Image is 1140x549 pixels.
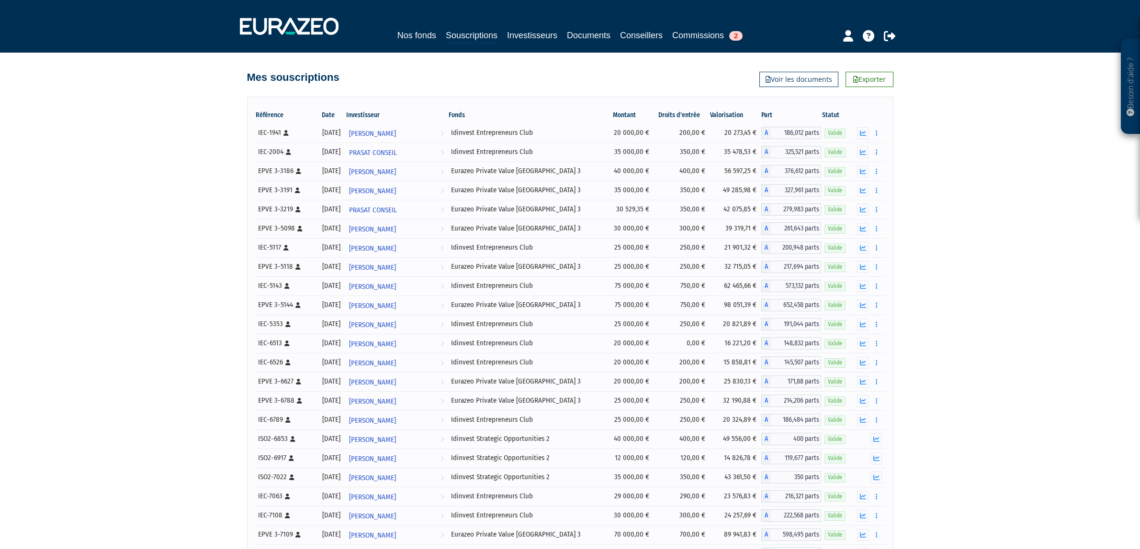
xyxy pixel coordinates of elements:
[824,339,846,348] span: Valide
[654,123,710,143] td: 200,00 €
[824,243,846,253] span: Valide
[761,375,822,388] div: A - Eurazeo Private Value Europe 3
[285,321,291,327] i: [Français] Personne physique
[761,433,822,445] div: A - Idinvest Strategic Opportunities 2
[295,207,301,212] i: [Français] Personne physique
[824,416,846,425] span: Valide
[824,148,846,157] span: Valide
[710,410,761,429] td: 20 324,89 €
[601,315,654,334] td: 25 000,00 €
[654,296,710,315] td: 750,00 €
[761,452,771,464] span: A
[297,398,302,404] i: [Français] Personne physique
[601,353,654,372] td: 20 000,00 €
[451,376,598,386] div: Eurazeo Private Value [GEOGRAPHIC_DATA] 3
[654,410,710,429] td: 250,00 €
[824,224,846,233] span: Valide
[761,337,822,350] div: A - Idinvest Entrepreneurs Club
[710,162,761,181] td: 56 597,25 €
[349,220,396,238] span: [PERSON_NAME]
[349,278,396,296] span: [PERSON_NAME]
[761,356,822,369] div: A - Idinvest Entrepreneurs Club
[451,395,598,406] div: Eurazeo Private Value [GEOGRAPHIC_DATA] 3
[601,429,654,449] td: 40 000,00 €
[451,128,598,138] div: Idinvest Entrepreneurs Club
[258,223,314,233] div: EPVE 3-5098
[710,219,761,238] td: 39 319,71 €
[824,282,846,291] span: Valide
[451,281,598,291] div: Idinvest Entrepreneurs Club
[654,162,710,181] td: 400,00 €
[345,143,448,162] a: PRASAT CONSEIL
[654,315,710,334] td: 250,00 €
[710,200,761,219] td: 42 075,85 €
[761,280,822,292] div: A - Idinvest Entrepreneurs Club
[321,415,342,425] div: [DATE]
[295,264,301,270] i: [Français] Personne physique
[247,72,339,83] h4: Mes souscriptions
[349,469,396,487] span: [PERSON_NAME]
[761,222,771,235] span: A
[349,412,396,429] span: [PERSON_NAME]
[258,147,314,157] div: IEC-2004
[771,471,822,483] span: 350 parts
[345,449,448,468] a: [PERSON_NAME]
[771,165,822,177] span: 376,612 parts
[349,335,396,353] span: [PERSON_NAME]
[759,72,838,87] a: Voir les documents
[345,391,448,410] a: [PERSON_NAME]
[258,166,314,176] div: EPVE 3-3186
[601,391,654,410] td: 25 000,00 €
[451,472,598,482] div: Idinvest Strategic Opportunities 2
[824,205,846,214] span: Valide
[710,372,761,391] td: 25 830,13 €
[321,242,342,253] div: [DATE]
[255,107,317,123] th: Référence
[440,278,444,296] i: Voir l'investisseur
[321,319,342,329] div: [DATE]
[654,219,710,238] td: 300,00 €
[761,414,822,426] div: A - Idinvest Entrepreneurs Club
[601,143,654,162] td: 35 000,00 €
[771,261,822,273] span: 217,694 parts
[440,412,444,429] i: Voir l'investisseur
[601,334,654,353] td: 20 000,00 €
[654,107,710,123] th: Droits d'entrée
[771,222,822,235] span: 261,643 parts
[345,276,448,296] a: [PERSON_NAME]
[761,203,771,216] span: A
[440,163,444,181] i: Voir l'investisseur
[440,469,444,487] i: Voir l'investisseur
[710,238,761,257] td: 21 901,32 €
[824,396,846,406] span: Valide
[761,222,822,235] div: A - Eurazeo Private Value Europe 3
[761,280,771,292] span: A
[349,163,396,181] span: [PERSON_NAME]
[349,373,396,391] span: [PERSON_NAME]
[654,334,710,353] td: 0,00 €
[846,72,893,87] a: Exporter
[710,107,761,123] th: Valorisation
[446,29,497,44] a: Souscriptions
[349,354,396,372] span: [PERSON_NAME]
[440,354,444,372] i: Voir l'investisseur
[761,146,822,158] div: A - Idinvest Entrepreneurs Club
[601,181,654,200] td: 35 000,00 €
[601,219,654,238] td: 30 000,00 €
[345,372,448,391] a: [PERSON_NAME]
[283,130,289,136] i: [Français] Personne physique
[451,166,598,176] div: Eurazeo Private Value [GEOGRAPHIC_DATA] 3
[345,315,448,334] a: [PERSON_NAME]
[710,429,761,449] td: 49 556,00 €
[710,468,761,487] td: 43 361,50 €
[654,143,710,162] td: 350,00 €
[345,123,448,143] a: [PERSON_NAME]
[345,506,448,525] a: [PERSON_NAME]
[761,395,822,407] div: A - Eurazeo Private Value Europe 3
[349,450,396,468] span: [PERSON_NAME]
[321,223,342,233] div: [DATE]
[345,296,448,315] a: [PERSON_NAME]
[451,415,598,425] div: Idinvest Entrepreneurs Club
[258,281,314,291] div: IEC-5143
[601,123,654,143] td: 20 000,00 €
